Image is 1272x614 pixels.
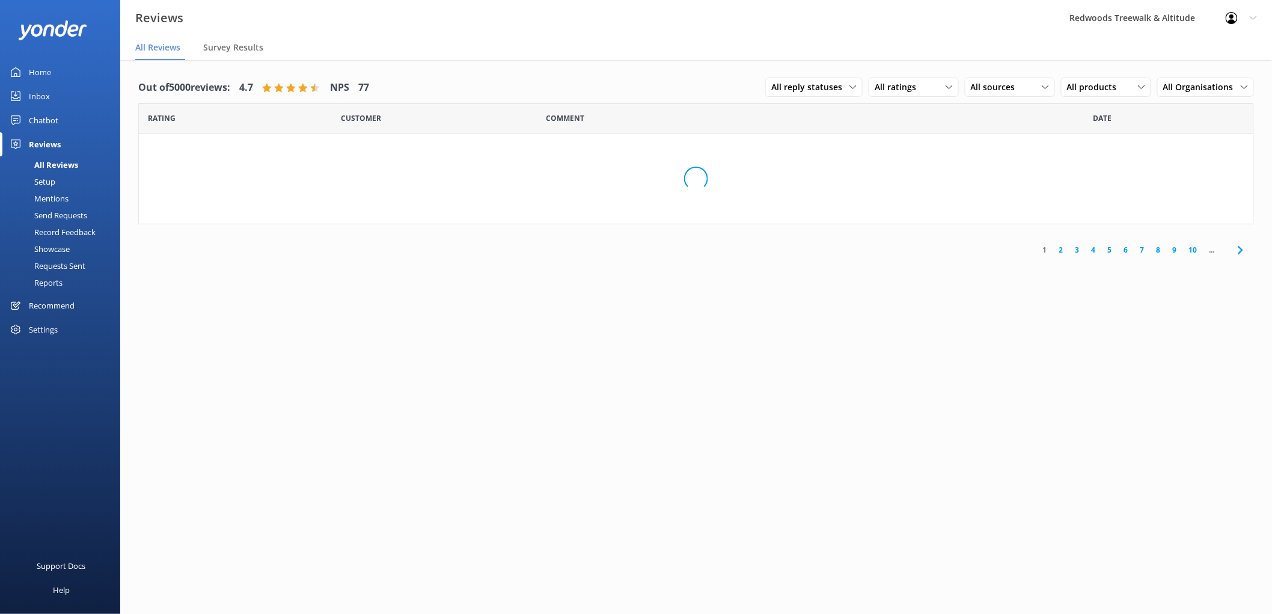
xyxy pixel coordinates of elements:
[29,84,50,108] div: Inbox
[7,207,87,224] div: Send Requests
[771,81,849,94] span: All reply statuses
[29,318,58,342] div: Settings
[7,274,63,291] div: Reports
[1203,244,1221,256] span: ...
[148,112,176,124] span: Date
[1053,244,1069,256] a: 2
[1183,244,1203,256] a: 10
[1069,244,1086,256] a: 3
[18,20,87,40] img: yonder-white-logo.png
[29,132,61,156] div: Reviews
[53,578,70,602] div: Help
[7,241,70,257] div: Showcase
[7,156,120,173] a: All Reviews
[135,41,180,54] span: All Reviews
[330,80,349,96] h4: NPS
[1037,244,1053,256] a: 1
[875,81,923,94] span: All ratings
[7,173,120,190] a: Setup
[1102,244,1118,256] a: 5
[7,257,85,274] div: Requests Sent
[203,41,263,54] span: Survey Results
[7,241,120,257] a: Showcase
[1086,244,1102,256] a: 4
[7,173,55,190] div: Setup
[971,81,1023,94] span: All sources
[7,190,69,207] div: Mentions
[7,207,120,224] a: Send Requests
[239,80,253,96] h4: 4.7
[1151,244,1167,256] a: 8
[29,293,75,318] div: Recommend
[1167,244,1183,256] a: 9
[1067,81,1124,94] span: All products
[7,274,120,291] a: Reports
[1093,112,1112,124] span: Date
[7,190,120,207] a: Mentions
[135,8,183,28] h3: Reviews
[29,108,58,132] div: Chatbot
[7,224,96,241] div: Record Feedback
[358,80,369,96] h4: 77
[7,224,120,241] a: Record Feedback
[1118,244,1134,256] a: 6
[1163,81,1241,94] span: All Organisations
[7,156,78,173] div: All Reviews
[7,257,120,274] a: Requests Sent
[341,112,381,124] span: Date
[138,80,230,96] h4: Out of 5000 reviews:
[37,554,86,578] div: Support Docs
[546,112,585,124] span: Question
[1134,244,1151,256] a: 7
[29,60,51,84] div: Home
